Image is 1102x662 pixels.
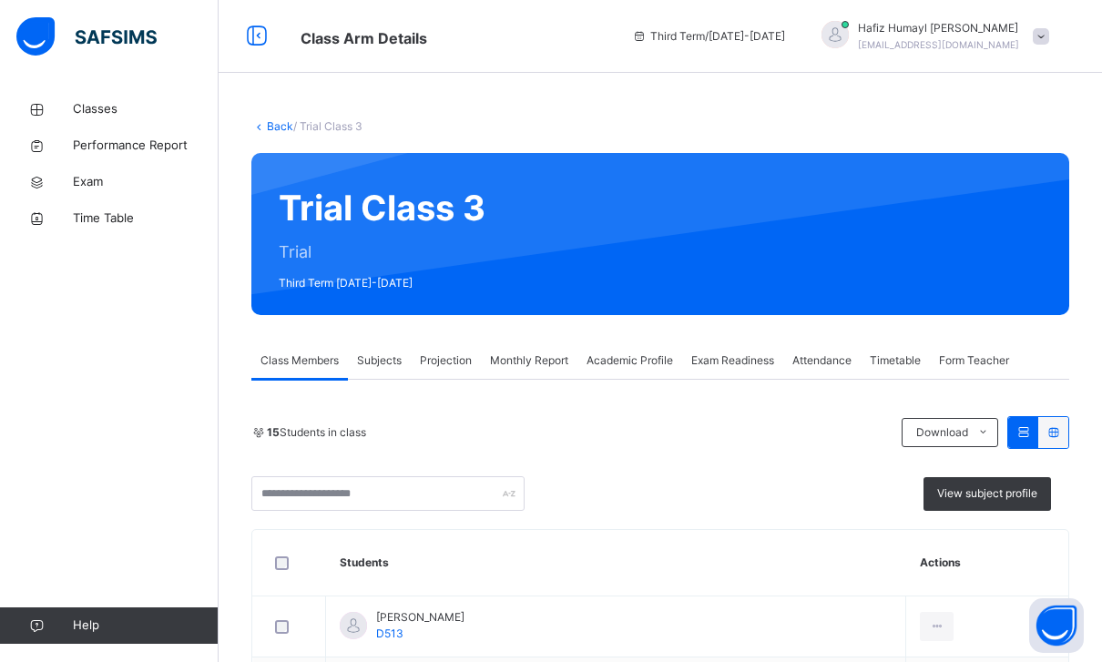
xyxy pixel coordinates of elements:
span: View subject profile [937,485,1037,502]
div: Hafiz HumaylAli [803,20,1058,53]
span: [PERSON_NAME] [376,609,464,626]
span: Attendance [792,352,852,369]
span: Class Arm Details [301,29,427,47]
span: Exam Readiness [691,352,774,369]
span: Projection [420,352,472,369]
span: Download [916,424,968,441]
b: 15 [267,425,280,439]
span: Students in class [267,424,366,441]
span: session/term information [632,28,785,45]
span: Monthly Report [490,352,568,369]
span: / Trial Class 3 [293,119,362,133]
span: [EMAIL_ADDRESS][DOMAIN_NAME] [858,39,1019,50]
span: Time Table [73,209,219,228]
span: Exam [73,173,219,191]
span: Form Teacher [939,352,1009,369]
span: Subjects [357,352,402,369]
span: Academic Profile [587,352,673,369]
span: D513 [376,626,403,640]
th: Students [326,530,906,596]
span: Third Term [DATE]-[DATE] [279,275,485,291]
span: Performance Report [73,137,219,155]
th: Actions [906,530,1068,596]
span: Hafiz Humayl [PERSON_NAME] [858,20,1019,36]
span: Timetable [870,352,921,369]
span: Classes [73,100,219,118]
a: Back [267,119,293,133]
button: Open asap [1029,598,1084,653]
span: Class Members [260,352,339,369]
img: safsims [16,17,157,56]
span: Help [73,616,218,635]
